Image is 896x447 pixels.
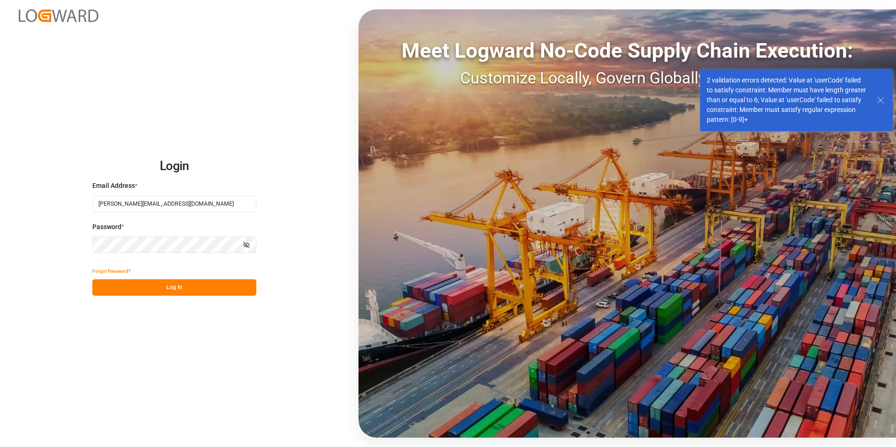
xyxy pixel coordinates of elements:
h2: Login [92,151,256,181]
div: Customize Locally, Govern Globally, Deliver Fast [358,66,896,90]
input: Enter your email [92,196,256,212]
button: Forgot Password? [92,263,131,279]
div: 2 validation errors detected: Value at 'userCode' failed to satisfy constraint: Member must have ... [707,75,868,125]
span: Password [92,222,121,232]
button: Log In [92,279,256,296]
img: Logward_new_orange.png [19,9,98,22]
span: Email Address [92,181,135,191]
div: Meet Logward No-Code Supply Chain Execution: [358,35,896,66]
